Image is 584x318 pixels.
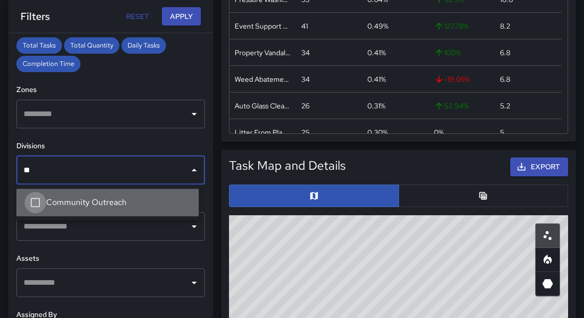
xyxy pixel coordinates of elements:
div: 25 [301,127,309,138]
button: Table [399,185,569,207]
h6: Divisions [16,141,205,152]
div: 41 [301,21,308,31]
h5: Task Map and Details [229,157,346,174]
div: 34 [301,48,310,58]
button: Map [229,185,399,207]
button: 3D Heatmap [535,271,560,296]
div: 0.49% [367,21,388,31]
div: 34 [301,74,310,84]
div: 26 [301,101,309,111]
div: 0.31% [367,101,385,111]
span: 127.78 % [434,21,468,31]
div: 5.2 [500,101,510,111]
span: 100 % [434,48,461,58]
span: Total Quantity [64,41,119,50]
div: Completion Time [16,56,80,72]
span: 52.94 % [434,101,469,111]
h6: Zones [16,84,205,96]
h6: Assets [16,253,205,264]
div: Total Quantity [64,37,119,54]
span: Completion Time [16,59,80,68]
span: Total Tasks [16,41,62,50]
svg: Table [478,191,488,201]
div: Total Tasks [16,37,62,54]
svg: Heatmap [541,254,554,266]
span: Community Outreach [46,196,191,209]
button: Apply [162,7,201,26]
div: 0.41% [367,74,386,84]
button: Heatmap [535,247,560,272]
div: 6.8 [500,48,510,58]
div: Weed Abatement Conducted [235,74,291,84]
span: 0 % [434,127,444,138]
button: Open [187,219,201,234]
svg: Map [309,191,319,201]
div: Property Vandalism Observed [235,48,291,58]
button: Open [187,276,201,290]
div: 0.41% [367,48,386,58]
div: 8.2 [500,21,510,31]
div: 6.8 [500,74,510,84]
svg: 3D Heatmap [541,278,554,290]
div: Litter From Planter Removed [235,127,291,138]
h6: Filters [20,8,50,25]
button: Scatterplot [535,223,560,248]
div: Auto Glass Cleaned Up [235,101,291,111]
span: -19.05 % [434,74,470,84]
div: Daily Tasks [121,37,166,54]
button: Export [510,157,568,176]
div: 5 [500,127,504,138]
button: Reset [121,7,154,26]
div: Event Support Provided [235,21,291,31]
button: Close [187,163,201,177]
button: Open [187,107,201,121]
div: 0.30% [367,127,388,138]
span: Daily Tasks [121,41,166,50]
svg: Scatterplot [541,230,554,242]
